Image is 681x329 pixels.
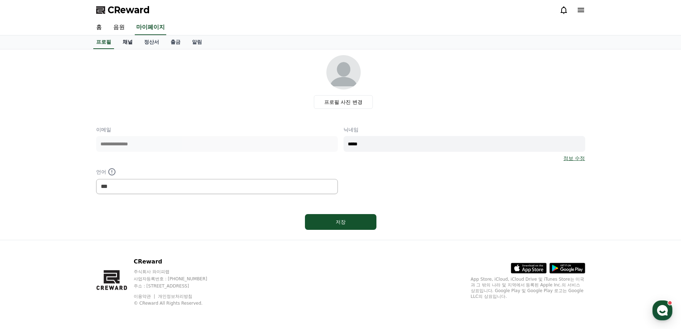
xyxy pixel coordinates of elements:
a: 설정 [92,227,137,245]
a: 개인정보처리방침 [158,294,192,299]
p: 사업자등록번호 : [PHONE_NUMBER] [134,276,221,282]
a: 알림 [186,35,208,49]
a: 홈 [2,227,47,245]
p: 주식회사 와이피랩 [134,269,221,275]
a: 대화 [47,227,92,245]
img: profile_image [326,55,361,89]
p: © CReward All Rights Reserved. [134,300,221,306]
a: 이용약관 [134,294,156,299]
a: 정보 수정 [563,155,585,162]
p: 닉네임 [344,126,585,133]
p: App Store, iCloud, iCloud Drive 및 iTunes Store는 미국과 그 밖의 나라 및 지역에서 등록된 Apple Inc.의 서비스 상표입니다. Goo... [471,276,585,299]
span: 대화 [65,238,74,244]
p: CReward [134,257,221,266]
a: 음원 [108,20,130,35]
div: 저장 [319,218,362,226]
p: 이메일 [96,126,338,133]
a: 채널 [117,35,138,49]
a: 정산서 [138,35,165,49]
a: 마이페이지 [135,20,166,35]
label: 프로필 사진 변경 [314,95,373,109]
span: 설정 [110,238,119,243]
a: 프로필 [93,35,114,49]
a: CReward [96,4,150,16]
p: 언어 [96,168,338,176]
span: 홈 [23,238,27,243]
button: 저장 [305,214,376,230]
span: CReward [108,4,150,16]
a: 출금 [165,35,186,49]
a: 홈 [90,20,108,35]
p: 주소 : [STREET_ADDRESS] [134,283,221,289]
